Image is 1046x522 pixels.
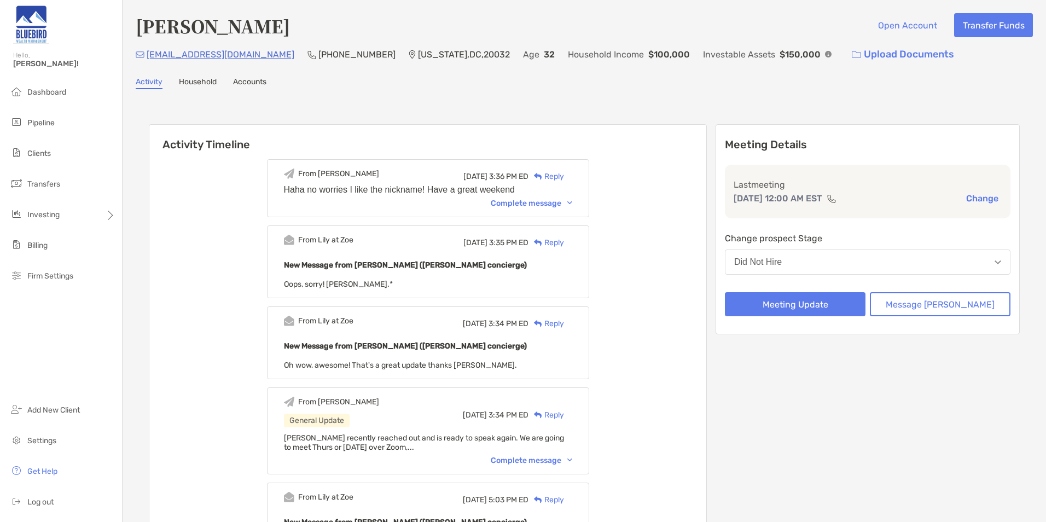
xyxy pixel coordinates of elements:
[418,48,510,61] p: [US_STATE] , DC , 20032
[10,269,23,282] img: firm-settings icon
[136,13,290,38] h4: [PERSON_NAME]
[963,193,1002,204] button: Change
[491,456,572,465] div: Complete message
[463,410,487,420] span: [DATE]
[463,172,487,181] span: [DATE]
[734,192,822,205] p: [DATE] 12:00 AM EST
[409,50,416,59] img: Location Icon
[491,199,572,208] div: Complete message
[318,48,396,61] p: [PHONE_NUMBER]
[780,48,821,61] p: $150,000
[10,85,23,98] img: dashboard icon
[567,201,572,205] img: Chevron icon
[725,138,1010,152] p: Meeting Details
[725,250,1010,275] button: Did Not Hire
[298,397,379,407] div: From [PERSON_NAME]
[284,361,517,370] span: Oh wow, awesome! That's a great update thanks [PERSON_NAME].
[179,77,217,89] a: Household
[284,433,564,452] span: [PERSON_NAME] recently reached out and is ready to speak again. We are going to meet Thurs or [DA...
[528,171,564,182] div: Reply
[10,146,23,159] img: clients icon
[27,179,60,189] span: Transfers
[734,178,1002,192] p: Last meeting
[233,77,266,89] a: Accounts
[954,13,1033,37] button: Transfer Funds
[852,51,861,59] img: button icon
[10,238,23,251] img: billing icon
[870,292,1010,316] button: Message [PERSON_NAME]
[27,241,48,250] span: Billing
[463,238,487,247] span: [DATE]
[995,260,1001,264] img: Open dropdown arrow
[534,239,542,246] img: Reply icon
[825,51,832,57] img: Info Icon
[27,88,66,97] span: Dashboard
[845,43,961,66] a: Upload Documents
[534,411,542,419] img: Reply icon
[284,316,294,326] img: Event icon
[284,397,294,407] img: Event icon
[523,48,539,61] p: Age
[27,467,57,476] span: Get Help
[13,4,49,44] img: Zoe Logo
[568,48,644,61] p: Household Income
[10,433,23,446] img: settings icon
[528,494,564,506] div: Reply
[136,77,162,89] a: Activity
[284,169,294,179] img: Event icon
[725,231,1010,245] p: Change prospect Stage
[27,149,51,158] span: Clients
[284,260,527,270] b: New Message from [PERSON_NAME] ([PERSON_NAME] concierge)
[27,497,54,507] span: Log out
[534,173,542,180] img: Reply icon
[284,185,572,195] div: Haha no worries I like the nickname! Have a great weekend
[10,403,23,416] img: add_new_client icon
[489,495,528,504] span: 5:03 PM ED
[489,238,528,247] span: 3:35 PM ED
[725,292,865,316] button: Meeting Update
[307,50,316,59] img: Phone Icon
[10,207,23,221] img: investing icon
[463,319,487,328] span: [DATE]
[284,492,294,502] img: Event icon
[10,495,23,508] img: logout icon
[528,409,564,421] div: Reply
[648,48,690,61] p: $100,000
[27,405,80,415] span: Add New Client
[869,13,945,37] button: Open Account
[27,118,55,127] span: Pipeline
[136,51,144,58] img: Email Icon
[27,436,56,445] span: Settings
[528,318,564,329] div: Reply
[298,492,353,502] div: From Lily at Zoe
[298,316,353,326] div: From Lily at Zoe
[27,210,60,219] span: Investing
[827,194,836,203] img: communication type
[489,410,528,420] span: 3:34 PM ED
[149,125,706,151] h6: Activity Timeline
[534,496,542,503] img: Reply icon
[298,169,379,178] div: From [PERSON_NAME]
[567,459,572,462] img: Chevron icon
[284,341,527,351] b: New Message from [PERSON_NAME] ([PERSON_NAME] concierge)
[534,320,542,327] img: Reply icon
[27,271,73,281] span: Firm Settings
[703,48,775,61] p: Investable Assets
[10,464,23,477] img: get-help icon
[298,235,353,245] div: From Lily at Zoe
[463,495,487,504] span: [DATE]
[147,48,294,61] p: [EMAIL_ADDRESS][DOMAIN_NAME]
[284,235,294,245] img: Event icon
[10,115,23,129] img: pipeline icon
[13,59,115,68] span: [PERSON_NAME]!
[284,414,350,427] div: General Update
[734,257,782,267] div: Did Not Hire
[284,280,393,289] span: Oops, sorry! [PERSON_NAME].*
[544,48,555,61] p: 32
[489,319,528,328] span: 3:34 PM ED
[528,237,564,248] div: Reply
[10,177,23,190] img: transfers icon
[489,172,528,181] span: 3:36 PM ED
